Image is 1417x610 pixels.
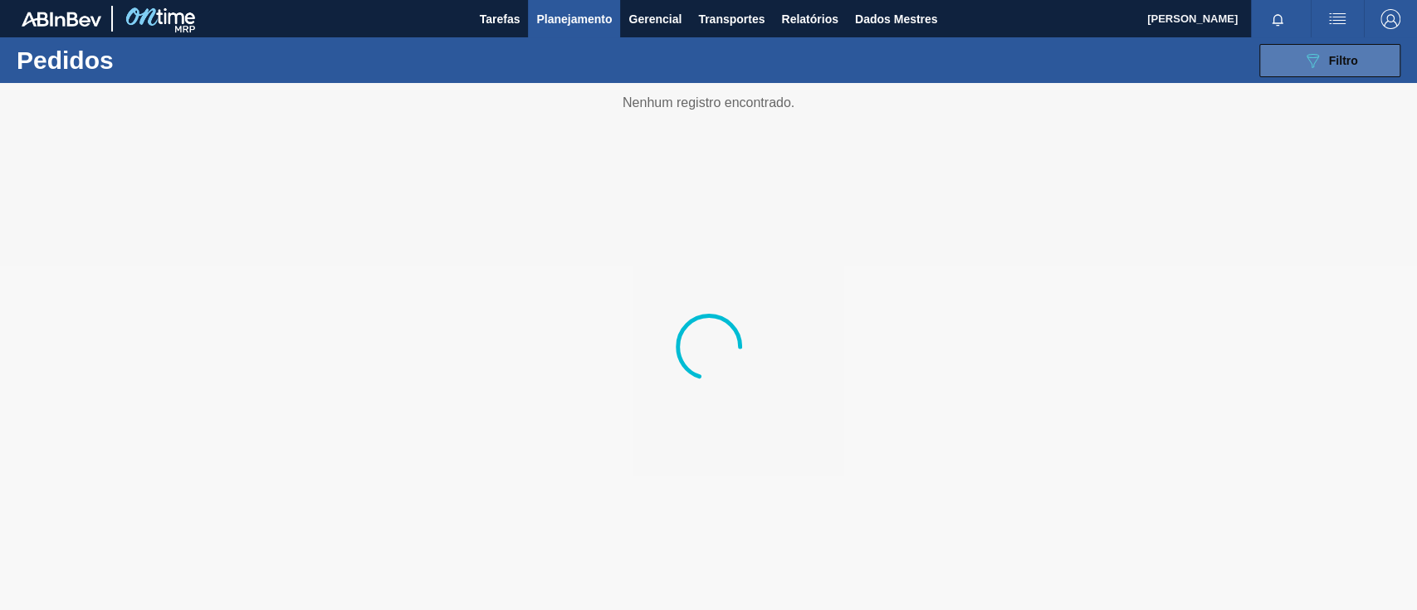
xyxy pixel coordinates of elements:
font: [PERSON_NAME] [1147,12,1238,25]
span: Filtro [1329,54,1358,67]
h1: Pedidos [17,51,260,70]
font: Transportes [698,12,765,26]
button: Filtro [1259,44,1400,77]
img: Sair [1380,9,1400,29]
font: Tarefas [480,12,520,26]
button: Notificações [1251,7,1304,31]
img: ações do usuário [1327,9,1347,29]
font: Relatórios [781,12,838,26]
font: Planejamento [536,12,612,26]
img: TNhmsLtSVTkK8tSr43FrP2fwEKptu5GPRR3wAAAABJRU5ErkJggg== [22,12,101,27]
font: Dados Mestres [855,12,938,26]
font: Gerencial [628,12,682,26]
